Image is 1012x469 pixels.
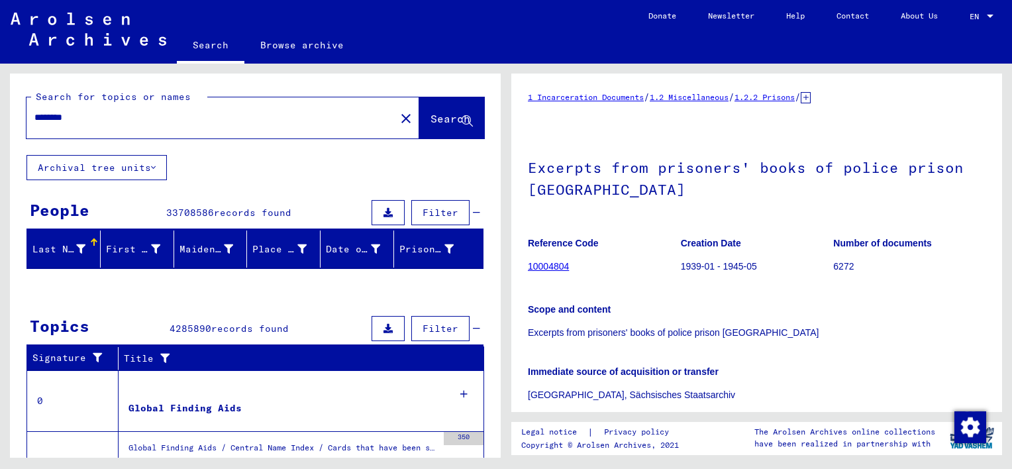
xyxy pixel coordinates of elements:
[101,231,174,268] mat-header-cell: First Name
[528,304,611,315] b: Scope and content
[833,260,986,274] p: 6272
[398,111,414,127] mat-icon: close
[106,238,177,260] div: First Name
[32,348,121,369] div: Signature
[106,242,160,256] div: First Name
[411,316,470,341] button: Filter
[528,326,986,340] p: Excerpts from prisoners' books of police prison [GEOGRAPHIC_DATA]
[419,97,484,138] button: Search
[326,242,380,256] div: Date of Birth
[124,348,471,369] div: Title
[528,92,644,102] a: 1 Incarceration Documents
[954,411,986,443] img: Change consent
[177,29,244,64] a: Search
[399,242,454,256] div: Prisoner #
[970,12,984,21] span: EN
[444,432,483,445] div: 350
[174,231,248,268] mat-header-cell: Maiden Name
[521,425,685,439] div: |
[32,351,108,365] div: Signature
[326,238,397,260] div: Date of Birth
[393,105,419,131] button: Clear
[754,438,935,450] p: have been realized in partnership with
[644,91,650,103] span: /
[32,242,85,256] div: Last Name
[11,13,166,46] img: Arolsen_neg.svg
[27,231,101,268] mat-header-cell: Last Name
[247,231,321,268] mat-header-cell: Place of Birth
[947,421,997,454] img: yv_logo.png
[734,92,795,102] a: 1.2.2 Prisons
[394,231,483,268] mat-header-cell: Prisoner #
[423,323,458,335] span: Filter
[128,442,437,460] div: Global Finding Aids / Central Name Index / Cards that have been scanned during first sequential m...
[399,238,470,260] div: Prisoner #
[729,91,734,103] span: /
[36,91,191,103] mat-label: Search for topics or names
[252,238,323,260] div: Place of Birth
[528,238,599,248] b: Reference Code
[528,388,986,402] p: [GEOGRAPHIC_DATA], Sächsisches Staatsarchiv
[430,112,470,125] span: Search
[211,323,289,335] span: records found
[179,238,250,260] div: Maiden Name
[593,425,685,439] a: Privacy policy
[833,238,932,248] b: Number of documents
[954,411,986,443] div: Change consent
[214,207,291,219] span: records found
[166,207,214,219] span: 33708586
[30,314,89,338] div: Topics
[27,370,119,431] td: 0
[681,260,833,274] p: 1939-01 - 1945-05
[681,238,741,248] b: Creation Date
[528,366,719,377] b: Immediate source of acquisition or transfer
[528,137,986,217] h1: Excerpts from prisoners' books of police prison [GEOGRAPHIC_DATA]
[521,425,587,439] a: Legal notice
[321,231,394,268] mat-header-cell: Date of Birth
[26,155,167,180] button: Archival tree units
[423,207,458,219] span: Filter
[30,198,89,222] div: People
[754,426,935,438] p: The Arolsen Archives online collections
[124,352,458,366] div: Title
[795,91,801,103] span: /
[650,92,729,102] a: 1.2 Miscellaneous
[521,439,685,451] p: Copyright © Arolsen Archives, 2021
[179,242,234,256] div: Maiden Name
[528,261,569,272] a: 10004804
[252,242,307,256] div: Place of Birth
[32,238,102,260] div: Last Name
[128,401,242,415] div: Global Finding Aids
[411,200,470,225] button: Filter
[170,323,211,335] span: 4285890
[244,29,360,61] a: Browse archive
